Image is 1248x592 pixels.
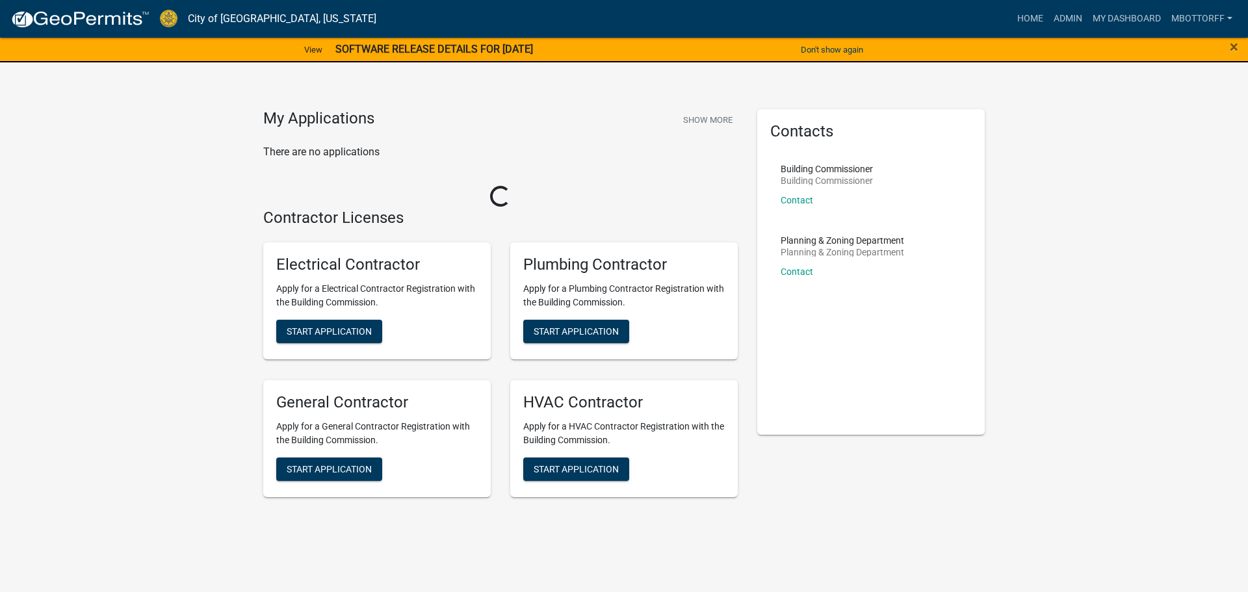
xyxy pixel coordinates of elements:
[781,266,813,277] a: Contact
[781,248,904,257] p: Planning & Zoning Department
[1087,6,1166,31] a: My Dashboard
[523,320,629,343] button: Start Application
[1230,38,1238,56] span: ×
[781,176,873,185] p: Building Commissioner
[276,282,478,309] p: Apply for a Electrical Contractor Registration with the Building Commission.
[188,8,376,30] a: City of [GEOGRAPHIC_DATA], [US_STATE]
[263,209,738,227] h4: Contractor Licenses
[276,255,478,274] h5: Electrical Contractor
[335,43,533,55] strong: SOFTWARE RELEASE DETAILS FOR [DATE]
[1230,39,1238,55] button: Close
[534,326,619,337] span: Start Application
[263,109,374,129] h4: My Applications
[287,326,372,337] span: Start Application
[1166,6,1238,31] a: Mbottorff
[160,10,177,27] img: City of Jeffersonville, Indiana
[263,144,738,160] p: There are no applications
[287,463,372,474] span: Start Application
[781,164,873,174] p: Building Commissioner
[523,282,725,309] p: Apply for a Plumbing Contractor Registration with the Building Commission.
[781,236,904,245] p: Planning & Zoning Department
[276,420,478,447] p: Apply for a General Contractor Registration with the Building Commission.
[523,420,725,447] p: Apply for a HVAC Contractor Registration with the Building Commission.
[523,457,629,481] button: Start Application
[276,320,382,343] button: Start Application
[523,393,725,412] h5: HVAC Contractor
[299,39,328,60] a: View
[523,255,725,274] h5: Plumbing Contractor
[781,195,813,205] a: Contact
[276,393,478,412] h5: General Contractor
[1012,6,1048,31] a: Home
[276,457,382,481] button: Start Application
[770,122,972,141] h5: Contacts
[678,109,738,131] button: Show More
[796,39,868,60] button: Don't show again
[1048,6,1087,31] a: Admin
[534,463,619,474] span: Start Application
